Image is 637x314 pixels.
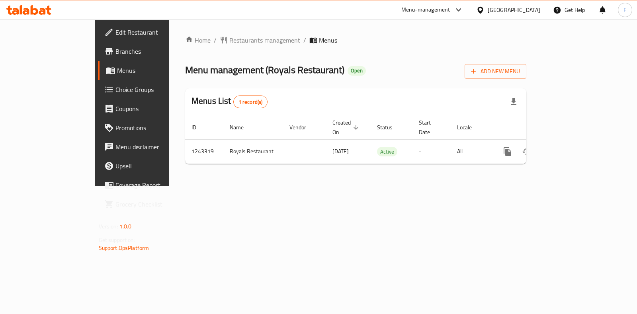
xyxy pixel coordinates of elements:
td: Royals Restaurant [223,139,283,164]
span: F [623,6,626,14]
span: Status [377,123,403,132]
span: Menu management ( Royals Restaurant ) [185,61,344,79]
a: Coverage Report [98,176,201,195]
span: Get support on: [99,235,135,245]
a: Menus [98,61,201,80]
span: Version: [99,221,118,232]
span: Menus [319,35,337,45]
a: Branches [98,42,201,61]
a: Grocery Checklist [98,195,201,214]
span: Name [230,123,254,132]
th: Actions [492,115,581,140]
a: Edit Restaurant [98,23,201,42]
h2: Menus List [191,95,268,108]
span: Promotions [115,123,195,133]
div: Export file [504,92,523,111]
span: ID [191,123,207,132]
div: Total records count [233,96,268,108]
td: - [412,139,451,164]
span: Choice Groups [115,85,195,94]
a: Coupons [98,99,201,118]
span: Upsell [115,161,195,171]
button: more [498,142,517,161]
button: Change Status [517,142,536,161]
span: Open [348,67,366,74]
span: Menu disclaimer [115,142,195,152]
span: Locale [457,123,482,132]
span: Created On [332,118,361,137]
span: [DATE] [332,146,349,156]
span: Coupons [115,104,195,113]
span: 1 record(s) [234,98,268,106]
li: / [214,35,217,45]
span: Add New Menu [471,66,520,76]
a: Upsell [98,156,201,176]
li: / [303,35,306,45]
div: [GEOGRAPHIC_DATA] [488,6,540,14]
div: Menu-management [401,5,450,15]
span: Vendor [289,123,317,132]
span: Start Date [419,118,441,137]
nav: breadcrumb [185,35,526,45]
table: enhanced table [185,115,581,164]
a: Promotions [98,118,201,137]
span: Grocery Checklist [115,199,195,209]
a: Restaurants management [220,35,300,45]
span: Active [377,147,397,156]
span: 1.0.0 [119,221,132,232]
span: Menus [117,66,195,75]
a: Support.OpsPlatform [99,243,149,253]
button: Add New Menu [465,64,526,79]
div: Open [348,66,366,76]
span: Restaurants management [229,35,300,45]
span: Branches [115,47,195,56]
a: Choice Groups [98,80,201,99]
span: Coverage Report [115,180,195,190]
td: 1243319 [185,139,223,164]
td: All [451,139,492,164]
a: Menu disclaimer [98,137,201,156]
span: Edit Restaurant [115,27,195,37]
